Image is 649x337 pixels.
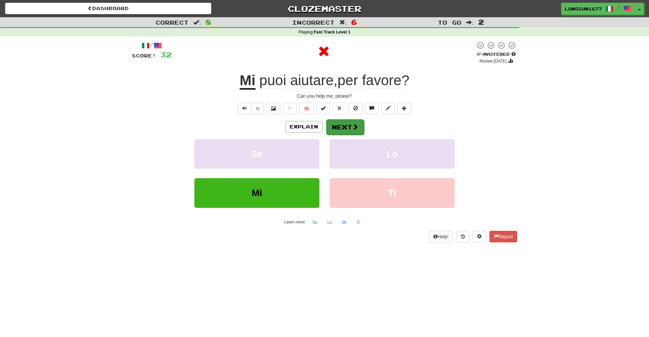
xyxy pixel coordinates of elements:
[333,103,346,114] button: Reset to 0% Mastered (alt+r)
[206,18,211,26] span: 8
[316,103,330,114] button: Set this sentence to 100% Mastered (alt+m)
[132,93,517,99] div: Can you help me, please?
[285,121,322,133] button: Explain
[398,103,411,114] button: Add to collection (alt+a)
[386,149,398,159] span: Lo
[362,72,402,89] span: favore
[155,19,189,26] span: Correct
[330,178,455,208] button: Ti
[324,217,336,227] button: Lo
[132,53,156,58] span: Score:
[617,5,620,10] span: /
[251,149,263,159] span: Se
[349,103,362,114] button: Ignore sentence (alt+i)
[365,103,379,114] button: Discuss sentence (alt+u)
[339,20,347,25] span: :
[351,18,357,26] span: 6
[193,20,201,25] span: :
[480,59,507,64] small: Review: [DATE]
[299,103,314,114] button: 🧠
[132,41,172,50] div: /
[314,30,351,34] strong: Fast Track Level 1
[251,188,262,198] span: Mi
[561,3,635,15] a: LongSun1677 /
[381,103,395,114] button: Edit sentence (alt+d)
[456,231,469,242] button: Round history (alt+y)
[238,103,251,114] button: Play sentence audio (ctl+space)
[330,139,455,169] button: Lo
[240,72,256,90] u: Mi
[429,231,453,242] button: Help!
[290,72,333,89] span: aiutare
[388,188,396,198] span: Ti
[478,18,484,26] span: 2
[256,72,409,89] span: , ?
[475,51,517,57] div: Mastered
[338,72,358,89] span: per
[477,51,483,57] span: 0 %
[284,220,306,224] small: Learn more:
[160,50,172,59] span: 32
[466,20,474,25] span: :
[326,119,364,135] button: Next
[283,103,296,114] button: Favorite sentence (alt+f)
[292,19,335,26] span: Incorrect
[565,6,602,12] span: LongSun1677
[221,3,428,15] a: Clozemaster
[489,231,517,242] button: Report
[338,217,350,227] button: Mi
[251,103,264,114] button: ½
[353,217,364,227] button: Ti
[309,217,321,227] button: Se
[267,103,280,114] button: Show image (alt+x)
[438,19,461,26] span: To go
[5,3,211,14] a: Dashboard
[194,139,319,169] button: Se
[194,178,319,208] button: Mi
[237,103,264,114] div: Text-to-speech controls
[259,72,286,89] span: puoi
